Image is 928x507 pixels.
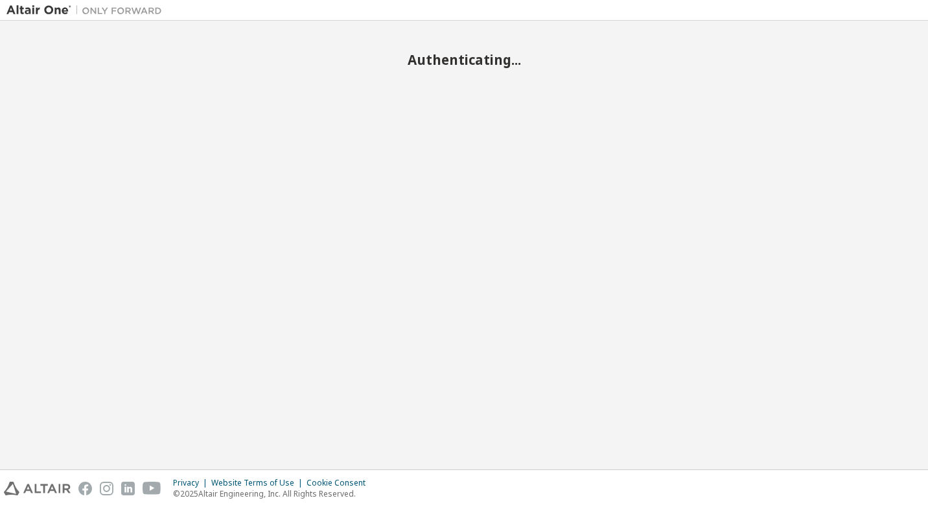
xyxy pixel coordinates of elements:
[100,482,113,495] img: instagram.svg
[173,488,373,499] p: © 2025 Altair Engineering, Inc. All Rights Reserved.
[143,482,161,495] img: youtube.svg
[78,482,92,495] img: facebook.svg
[121,482,135,495] img: linkedin.svg
[211,478,307,488] div: Website Terms of Use
[173,478,211,488] div: Privacy
[4,482,71,495] img: altair_logo.svg
[307,478,373,488] div: Cookie Consent
[6,4,168,17] img: Altair One
[6,51,922,68] h2: Authenticating...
